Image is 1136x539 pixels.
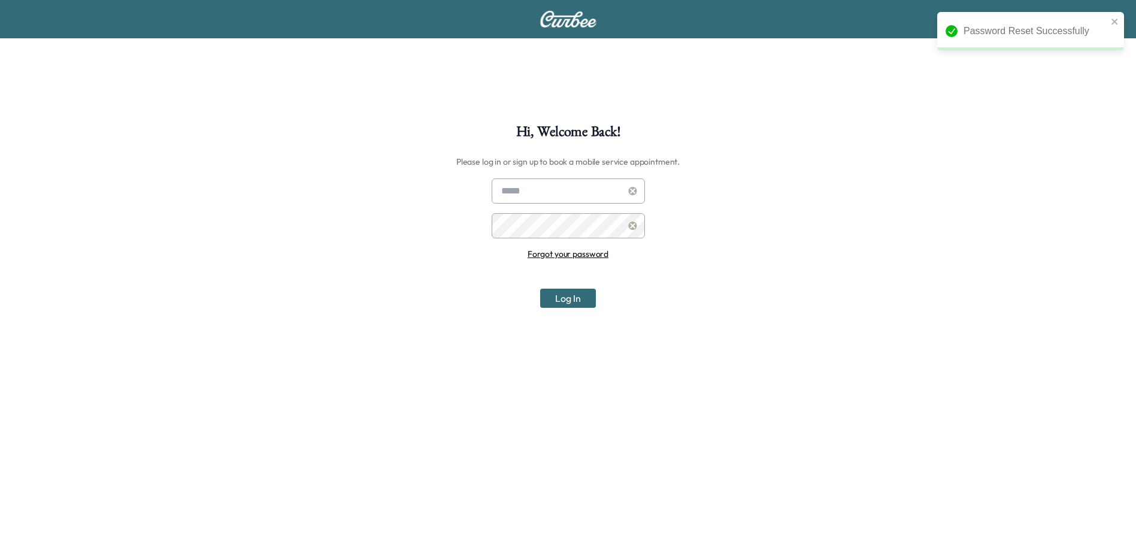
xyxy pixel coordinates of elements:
[540,11,597,28] img: Curbee Logo
[540,289,596,308] button: Log In
[1111,17,1119,26] button: close
[528,249,608,259] a: Forgot your password
[964,24,1107,38] div: Password Reset Successfully
[456,152,680,171] h6: Please log in or sign up to book a mobile service appointment.
[516,125,620,145] h1: Hi, Welcome Back!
